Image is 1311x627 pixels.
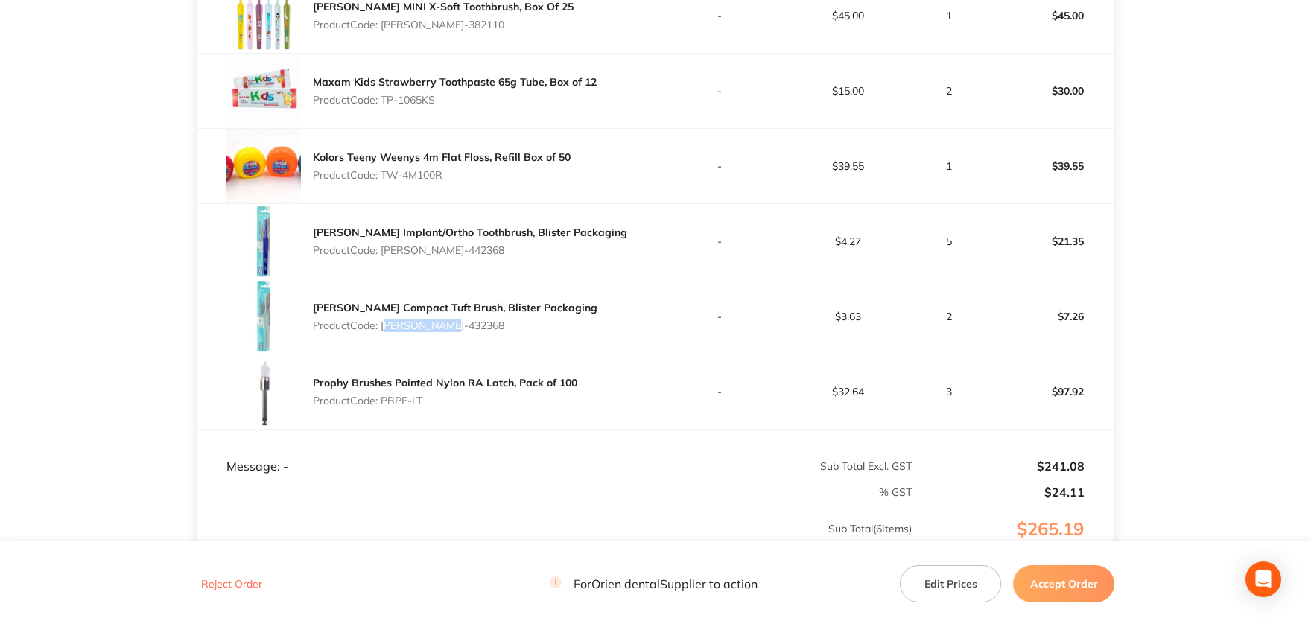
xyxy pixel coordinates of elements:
p: $241.08 [913,459,1085,473]
p: $39.55 [987,148,1114,184]
p: 2 [913,311,985,322]
p: Product Code: [PERSON_NAME]-442368 [313,244,627,256]
p: 1 [913,10,985,22]
button: Accept Order [1013,565,1114,602]
p: $32.64 [784,386,911,398]
p: Product Code: PBPE-LT [313,395,577,407]
p: 3 [913,386,985,398]
p: - [656,160,783,172]
p: $4.27 [784,235,911,247]
p: Product Code: TP-1065KS [313,94,597,106]
img: N3U0cGozaQ [226,129,301,203]
button: Reject Order [197,578,267,591]
p: $39.55 [784,160,911,172]
p: 5 [913,235,985,247]
p: - [656,311,783,322]
img: bGUweDE5OA [226,279,301,354]
p: 2 [913,85,985,97]
button: Edit Prices [900,565,1001,602]
td: Message: - [197,429,655,474]
p: Sub Total ( 6 Items) [197,523,912,564]
div: Open Intercom Messenger [1245,561,1281,597]
p: $265.19 [913,519,1114,570]
p: - [656,235,783,247]
p: Product Code: [PERSON_NAME]-432368 [313,319,597,331]
p: $97.92 [987,374,1114,410]
img: bW9oem9zMw [226,54,301,128]
img: bjlrYnJkNA [226,204,301,279]
a: [PERSON_NAME] Compact Tuft Brush, Blister Packaging [313,301,597,314]
a: Maxam Kids Strawberry Toothpaste 65g Tube, Box of 12 [313,75,597,89]
p: % GST [197,486,912,498]
p: $7.26 [987,299,1114,334]
img: ZmRkdDY5Ng [226,354,301,429]
p: $24.11 [913,486,1085,499]
p: $21.35 [987,223,1114,259]
p: Product Code: [PERSON_NAME]-382110 [313,19,574,31]
p: - [656,85,783,97]
p: $45.00 [784,10,911,22]
p: - [656,386,783,398]
p: - [656,10,783,22]
p: Sub Total Excl. GST [656,460,912,472]
a: Kolors Teeny Weenys 4m Flat Floss, Refill Box of 50 [313,150,571,164]
a: Prophy Brushes Pointed Nylon RA Latch, Pack of 100 [313,376,577,389]
p: $3.63 [784,311,911,322]
p: 1 [913,160,985,172]
p: Product Code: TW-4M100R [313,169,571,181]
p: $15.00 [784,85,911,97]
p: $30.00 [987,73,1114,109]
p: For Orien dental Supplier to action [550,577,758,591]
a: [PERSON_NAME] Implant/Ortho Toothbrush, Blister Packaging [313,226,627,239]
